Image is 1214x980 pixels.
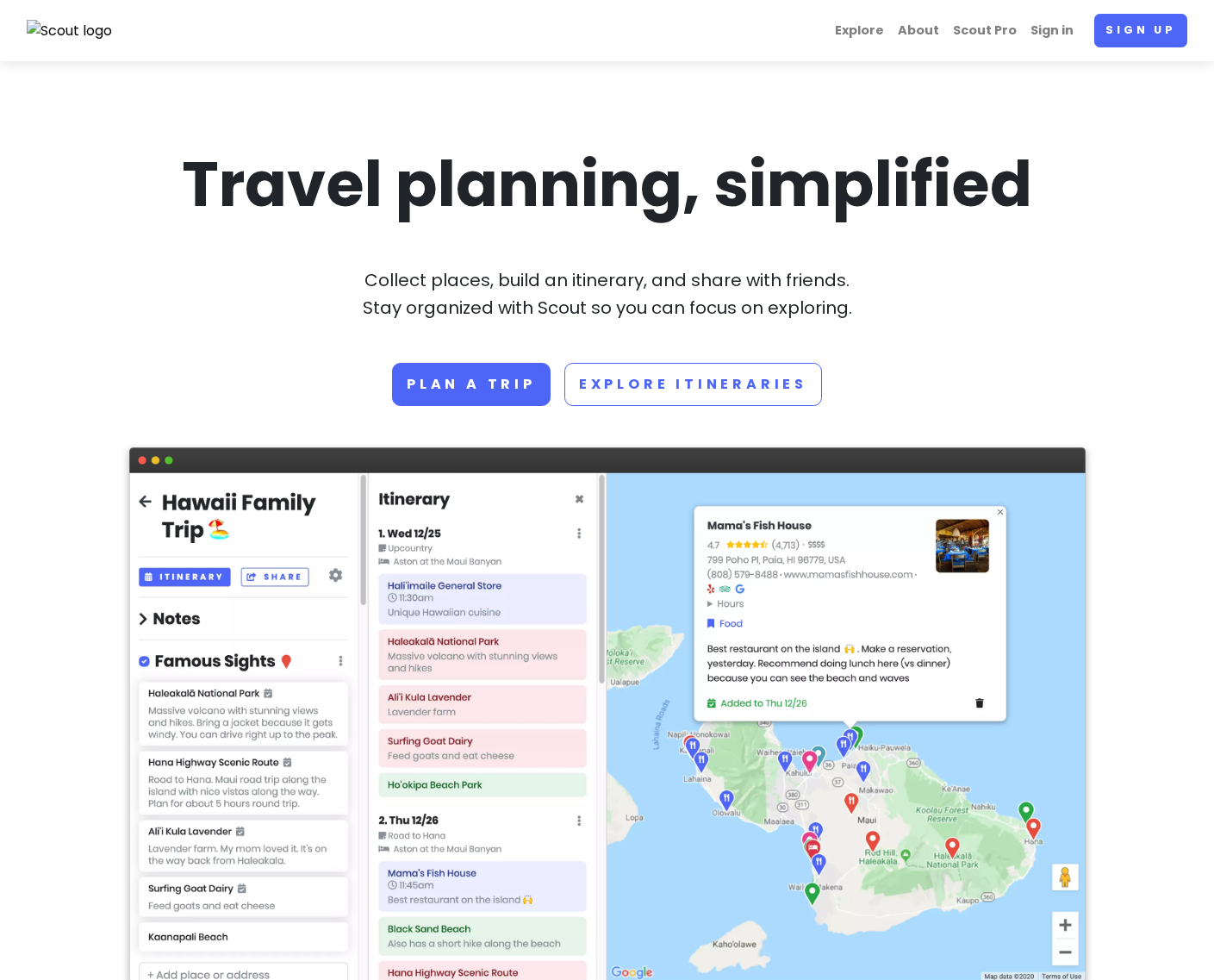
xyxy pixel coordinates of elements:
[27,20,113,42] img: Scout logo
[129,144,1086,225] h1: Travel planning, simplified
[1094,14,1187,47] a: Sign up
[891,14,946,47] a: About
[1024,14,1080,47] a: Sign in
[392,363,551,406] a: Plan a trip
[564,363,822,406] a: Explore Itineraries
[129,266,1086,321] p: Collect places, build an itinerary, and share with friends. Stay organized with Scout so you can ...
[828,14,891,47] a: Explore
[946,14,1024,47] a: Scout Pro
